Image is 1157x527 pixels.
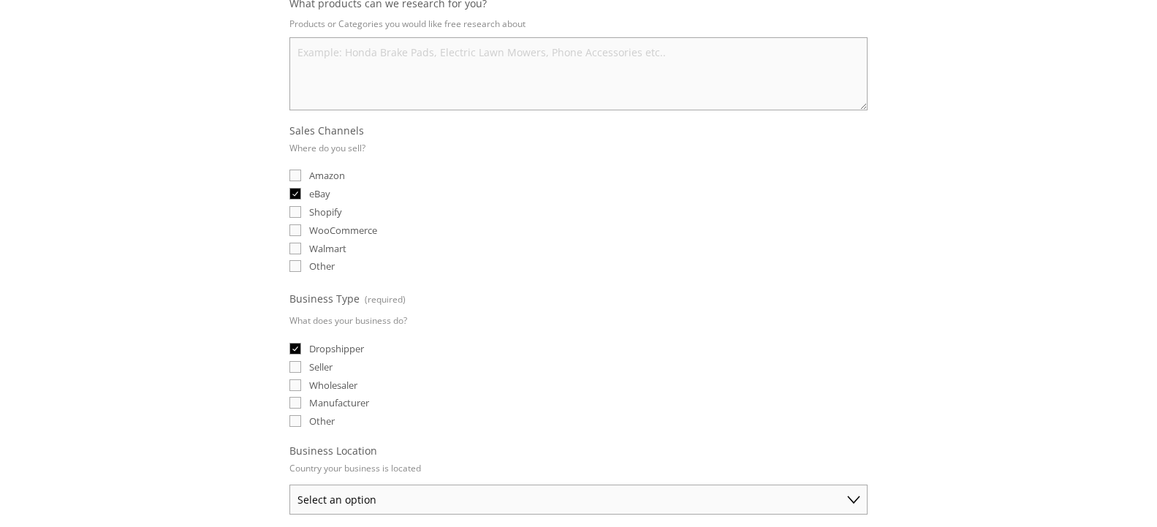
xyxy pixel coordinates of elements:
p: Where do you sell? [289,137,365,159]
select: Business Location [289,485,868,515]
span: Walmart [309,242,346,255]
span: Shopify [309,205,342,219]
input: Wholesaler [289,379,301,391]
p: Country your business is located [289,458,421,479]
p: Products or Categories you would like free research about [289,13,868,34]
input: Walmart [289,243,301,254]
span: Amazon [309,169,345,182]
input: WooCommerce [289,224,301,236]
input: Amazon [289,170,301,181]
input: Seller [289,361,301,373]
p: What does your business do? [289,310,407,331]
span: (required) [365,289,406,310]
input: eBay [289,188,301,200]
input: Shopify [289,206,301,218]
span: Other [309,414,335,428]
input: Other [289,415,301,427]
span: Business Location [289,444,377,458]
input: Other [289,260,301,272]
span: Dropshipper [309,342,364,355]
span: WooCommerce [309,224,377,237]
input: Dropshipper [289,343,301,355]
span: Manufacturer [309,396,369,409]
span: eBay [309,187,330,200]
span: Sales Channels [289,124,364,137]
span: Other [309,259,335,273]
span: Seller [309,360,333,374]
input: Manufacturer [289,397,301,409]
span: Wholesaler [309,379,357,392]
span: Business Type [289,292,360,306]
